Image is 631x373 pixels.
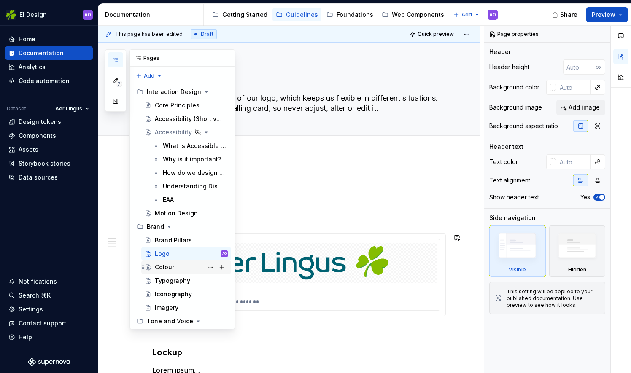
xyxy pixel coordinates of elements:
button: Preview [586,7,628,22]
div: Help [19,333,32,341]
a: Understanding Disability [149,180,231,193]
div: Hidden [549,225,606,277]
button: Add [451,9,483,21]
a: Documentation [5,46,93,60]
span: This page has been edited. [115,31,184,38]
div: Notifications [19,277,57,286]
div: Brand [147,223,164,231]
a: Typography [141,274,231,287]
span: Add image [569,103,600,112]
a: Imagery [141,301,231,314]
a: Home [5,32,93,46]
div: Contact support [19,319,66,327]
div: Documentation [105,11,200,19]
button: Share [548,7,583,22]
a: Overview [141,328,231,341]
div: Logo [155,250,170,258]
button: Quick preview [407,28,458,40]
button: Notifications [5,275,93,288]
button: Add image [556,100,605,115]
div: Analytics [19,63,46,71]
p: Lorem ipsum… [152,213,446,223]
label: Yes [580,194,590,201]
a: Analytics [5,60,93,74]
span: Share [560,11,577,19]
div: Core Principles [155,101,200,110]
a: Storybook stories [5,157,93,170]
a: Data sources [5,171,93,184]
div: Design tokens [19,118,61,126]
button: Help [5,330,93,344]
div: Background color [489,83,539,91]
textarea: We’ve got two versions of our logo, which keeps us flexible in different situations. But remember... [151,91,444,115]
div: Header [489,48,511,56]
img: 56b5df98-d96d-4d7e-807c-0afdf3bdaefa.png [6,10,16,20]
a: Code automation [5,74,93,88]
div: Interaction Design [133,85,231,99]
div: AO [489,11,496,18]
a: Brand Pillars [141,233,231,247]
p: px [596,64,602,70]
div: Text alignment [489,176,530,185]
div: How do we design for Inclusivity? [163,169,226,177]
div: Assets [19,145,38,154]
div: Documentation [19,49,64,57]
div: Code automation [19,77,70,85]
a: Colour [141,260,231,274]
div: Search ⌘K [19,291,51,300]
div: Brand [133,220,231,233]
a: Web Components [378,8,448,21]
span: 7 [116,81,122,87]
a: Getting Started [209,8,271,21]
span: Quick preview [418,31,454,38]
a: Assets [5,143,93,156]
a: Design tokens [5,115,93,129]
div: Hidden [568,266,586,273]
textarea: Logo [151,70,444,90]
a: What is Accessible Design? [149,139,231,153]
button: Aer Lingus [51,103,93,115]
h3: Lockup [152,346,446,358]
div: AO [222,250,227,258]
div: Visible [509,266,526,273]
a: Core Principles [141,99,231,112]
div: Accessibility [155,128,192,137]
input: Auto [556,80,591,95]
button: Search ⌘K [5,289,93,302]
div: Text color [489,158,518,166]
div: Header text [489,142,523,151]
div: This setting will be applied to your published documentation. Use preview to see how it looks. [507,288,600,309]
a: Accessibility [141,126,231,139]
div: EAA [163,196,174,204]
div: Pages [130,50,235,67]
div: Data sources [19,173,58,182]
a: Iconography [141,287,231,301]
a: Accessibility (Short version) [141,112,231,126]
div: EI Design [19,11,47,19]
div: Home [19,35,35,43]
div: Foundations [337,11,373,19]
a: LogoAO [141,247,231,260]
button: Add [133,70,165,82]
span: Preview [592,11,615,19]
div: Understanding Disability [163,182,226,191]
button: Contact support [5,317,93,330]
div: Background image [489,103,542,112]
div: AO [84,11,91,18]
div: Dataset [7,105,26,112]
div: Guidelines [286,11,318,19]
div: Accessibility (Short version) [155,115,224,123]
div: Interaction Design [147,88,201,96]
a: Guidelines [272,8,321,21]
div: Visible [489,225,546,277]
div: Background aspect ratio [489,122,558,130]
button: EI DesignAO [2,5,96,24]
span: Add [144,72,154,79]
input: Auto [556,154,591,169]
div: Getting Started [222,11,267,19]
div: Typography [155,276,190,285]
div: Tone and Voice [147,317,193,325]
svg: Supernova Logo [28,358,70,366]
a: Why is it important? [149,153,231,166]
